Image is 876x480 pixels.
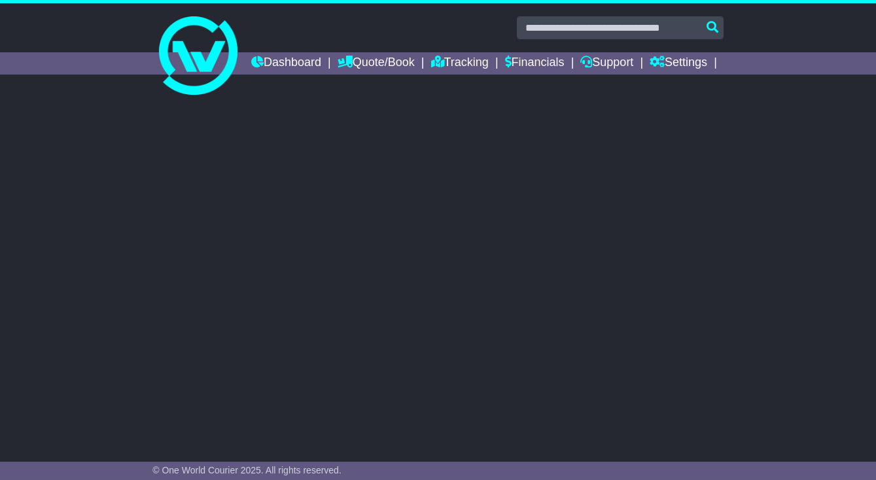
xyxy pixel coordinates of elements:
a: Financials [505,52,565,75]
a: Support [580,52,633,75]
a: Quote/Book [338,52,415,75]
a: Dashboard [251,52,321,75]
a: Settings [650,52,707,75]
span: © One World Courier 2025. All rights reserved. [152,465,342,475]
a: Tracking [431,52,489,75]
